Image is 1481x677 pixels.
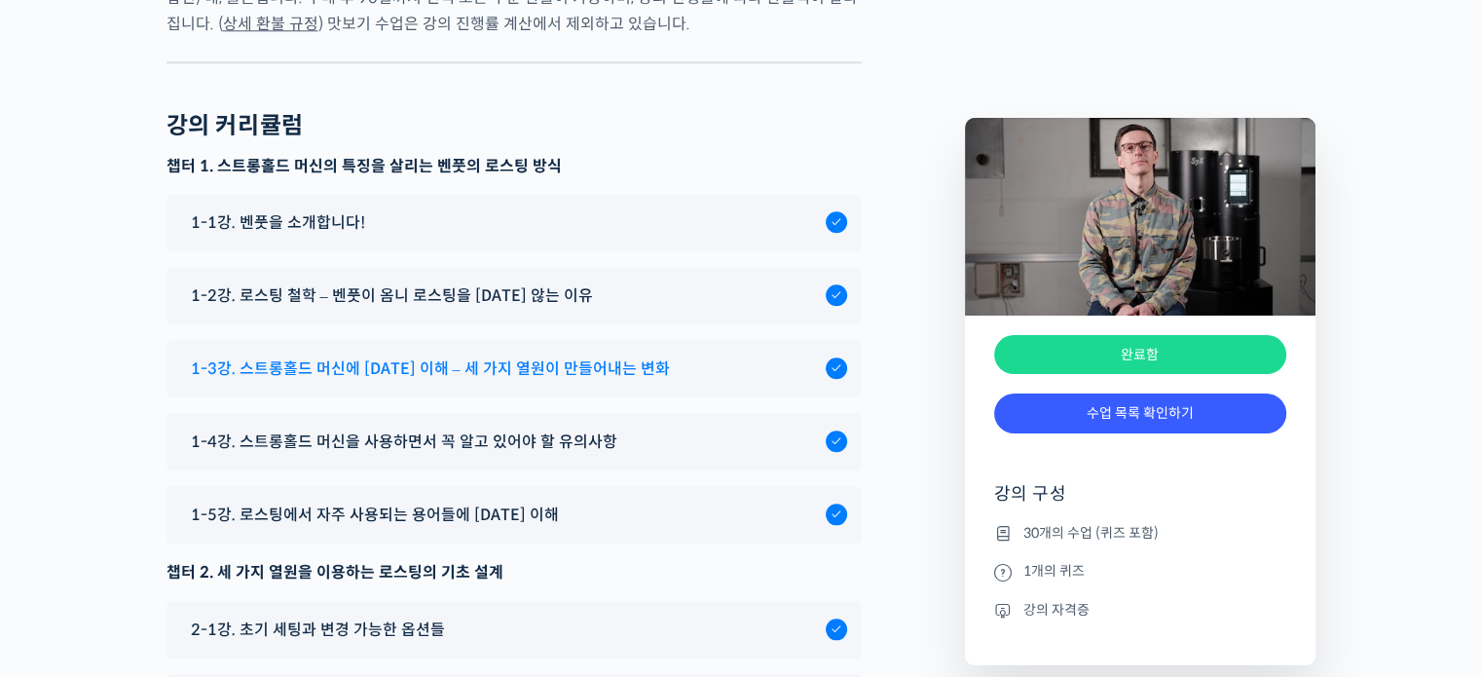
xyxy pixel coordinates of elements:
li: 30개의 수업 (퀴즈 포함) [994,521,1286,545]
div: 챕터 2. 세 가지 열원을 이용하는 로스팅의 기초 설계 [167,559,862,585]
span: 1-1강. 벤풋을 소개합니다! [191,209,365,236]
h2: 강의 커리큘럼 [167,112,304,140]
span: 홈 [61,545,73,560]
span: 1-3강. 스트롱홀드 머신에 [DATE] 이해 – 세 가지 열원이 만들어내는 변화 [191,356,670,382]
span: 1-2강. 로스팅 철학 – 벤풋이 옴니 로스팅을 [DATE] 않는 이유 [191,282,593,309]
a: 홈 [6,515,129,564]
a: 1-2강. 로스팅 철학 – 벤풋이 옴니 로스팅을 [DATE] 않는 이유 [181,282,847,309]
span: 2-1강. 초기 세팅과 변경 가능한 옵션들 [191,617,445,643]
a: 1-4강. 스트롱홀드 머신을 사용하면서 꼭 알고 있어야 할 유의사항 [181,429,847,455]
li: 강의 자격증 [994,598,1286,621]
a: 상세 환불 규정 [223,14,318,34]
span: 대화 [178,545,202,561]
a: 1-5강. 로스팅에서 자주 사용되는 용어들에 [DATE] 이해 [181,502,847,528]
span: 1-4강. 스트롱홀드 머신을 사용하면서 꼭 알고 있어야 할 유의사항 [191,429,617,455]
a: 2-1강. 초기 세팅과 변경 가능한 옵션들 [181,617,847,643]
a: 설정 [251,515,374,564]
div: 완료함 [994,335,1286,375]
h4: 강의 구성 [994,482,1286,521]
span: 1-5강. 로스팅에서 자주 사용되는 용어들에 [DATE] 이해 [191,502,559,528]
h3: 챕터 1. 스트롱홀드 머신의 특징을 살리는 벤풋의 로스팅 방식 [167,156,862,177]
a: 1-3강. 스트롱홀드 머신에 [DATE] 이해 – 세 가지 열원이 만들어내는 변화 [181,356,847,382]
span: 설정 [301,545,324,560]
a: 대화 [129,515,251,564]
a: 수업 목록 확인하기 [994,394,1286,433]
li: 1개의 퀴즈 [994,560,1286,583]
a: 1-1강. 벤풋을 소개합니다! [181,209,847,236]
